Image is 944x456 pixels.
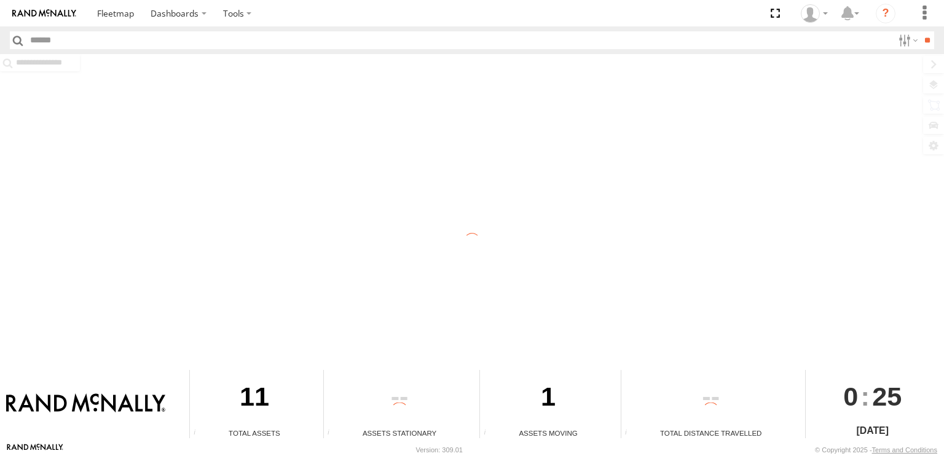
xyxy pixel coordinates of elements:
label: Search Filter Options [894,31,920,49]
div: Total Distance Travelled [621,428,801,438]
div: Total number of assets current in transit. [480,429,498,438]
a: Visit our Website [7,444,63,456]
div: : [806,370,940,423]
div: Total distance travelled by all assets within specified date range and applied filters [621,429,640,438]
div: Valeo Dash [796,4,832,23]
span: 0 [843,370,858,423]
div: [DATE] [806,423,940,438]
div: © Copyright 2025 - [815,446,937,454]
div: Total number of Enabled Assets [190,429,208,438]
div: Assets Stationary [324,428,475,438]
div: Version: 309.01 [416,446,463,454]
div: 1 [480,370,616,428]
i: ? [876,4,895,23]
div: Total number of assets current stationary. [324,429,342,438]
span: 25 [872,370,902,423]
div: Assets Moving [480,428,616,438]
div: 11 [190,370,319,428]
img: rand-logo.svg [12,9,76,18]
a: Terms and Conditions [872,446,937,454]
img: Rand McNally [6,393,165,414]
div: Total Assets [190,428,319,438]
